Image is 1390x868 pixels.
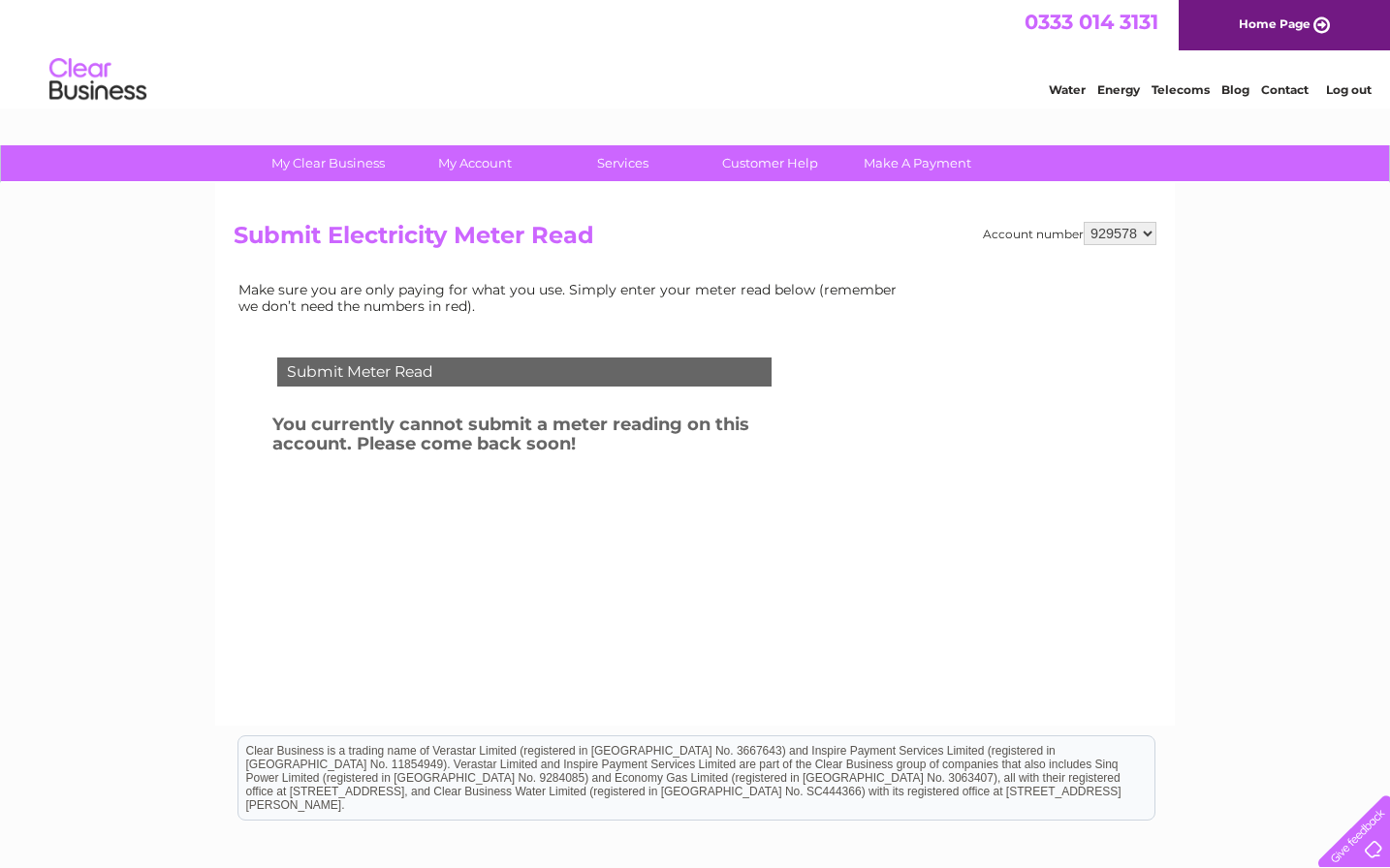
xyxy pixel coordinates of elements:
a: Energy [1097,82,1140,97]
a: Telecoms [1152,82,1210,97]
div: Submit Meter Read [277,357,772,387]
a: Contact [1261,82,1309,97]
a: 0333 014 3131 [1025,10,1158,34]
a: Log out [1326,82,1372,97]
h3: You currently cannot submit a meter reading on this account. Please come back soon! [272,411,823,464]
a: My Account [395,145,555,181]
a: Services [543,145,703,181]
a: Water [1049,82,1086,97]
a: Blog [1221,82,1249,97]
a: My Clear Business [248,145,408,181]
div: Clear Business is a trading name of Verastar Limited (registered in [GEOGRAPHIC_DATA] No. 3667643... [238,11,1154,94]
div: Account number [983,222,1156,245]
img: logo.png [48,50,147,109]
a: Customer Help [690,145,850,181]
a: Make A Payment [837,145,997,181]
td: Make sure you are only paying for what you use. Simply enter your meter read below (remember we d... [234,277,912,318]
h2: Submit Electricity Meter Read [234,222,1156,259]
